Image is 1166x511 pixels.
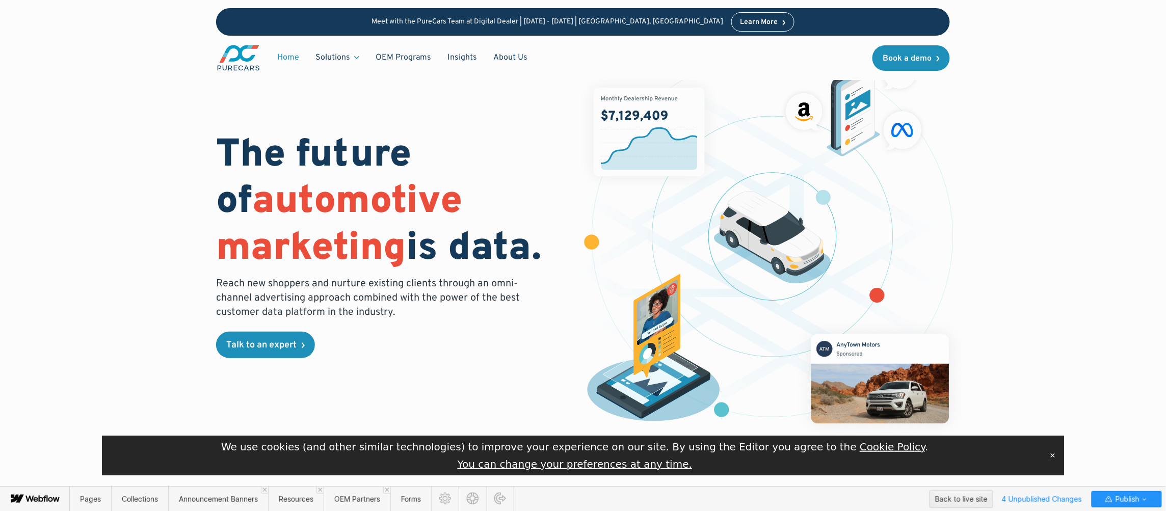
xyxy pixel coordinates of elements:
[740,19,778,26] div: Learn More
[1092,491,1162,507] button: Publish
[458,457,693,471] button: You can change your preferences at any time.
[372,18,723,26] p: Meet with the PureCars Team at Digital Dealer | [DATE] - [DATE] | [GEOGRAPHIC_DATA], [GEOGRAPHIC_...
[179,495,258,503] span: Announcement Banners
[792,315,968,442] img: mockup of facebook post
[781,49,927,156] img: ads on social media and advertising partners
[261,487,268,494] a: Close 'Announcement Banners' tab
[216,277,526,319] p: Reach new shoppers and nurture existing clients through an omni-channel advertising approach comb...
[935,492,988,507] div: Back to live site
[367,48,439,67] a: OEM Programs
[439,48,485,67] a: Insights
[122,495,158,503] span: Collections
[860,441,925,453] a: Cookie Policy
[577,274,730,426] img: persona of a buyer
[883,55,932,63] div: Book a demo
[226,341,297,350] div: Talk to an expert
[594,88,705,176] img: chart showing monthly dealership revenue of $7m
[216,178,462,273] span: automotive marketing
[216,44,261,72] img: purecars logo
[316,487,324,494] a: Close 'Resources' tab
[315,52,350,63] div: Solutions
[872,45,950,71] a: Book a demo
[307,48,367,67] div: Solutions
[401,495,421,503] span: Forms
[1046,448,1060,463] button: Close
[485,48,536,67] a: About Us
[221,441,929,453] span: We use cookies (and other similar technologies) to improve your experience on our site. By using ...
[1114,492,1139,507] span: Publish
[269,48,307,67] a: Home
[930,490,993,508] button: Back to live site
[279,495,313,503] span: Resources
[80,495,101,503] span: Pages
[334,495,380,503] span: OEM Partners
[216,133,571,273] h1: The future of is data.
[714,191,831,284] img: illustration of a vehicle
[216,332,315,358] a: Talk to an expert
[731,12,794,32] a: Learn More
[383,487,390,494] a: Close 'OEM Partners' tab
[216,44,261,72] a: main
[997,491,1086,507] span: 4 Unpublished Changes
